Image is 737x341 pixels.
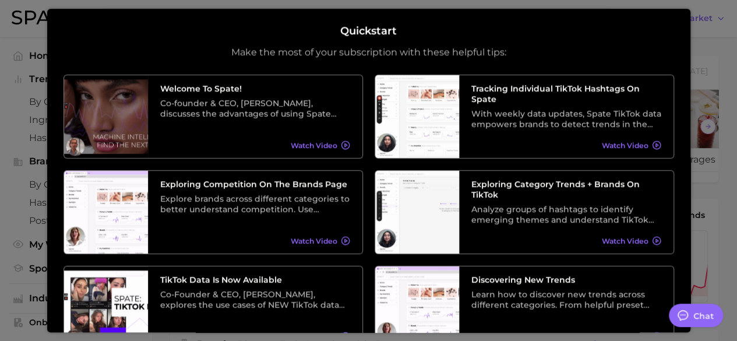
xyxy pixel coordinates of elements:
div: Co-Founder & CEO, [PERSON_NAME], explores the use cases of NEW TikTok data and its relationship w... [160,289,350,310]
h2: Quickstart [340,25,397,38]
h3: Exploring Category Trends + Brands on TikTok [471,179,661,200]
h3: Welcome to Spate! [160,83,350,94]
span: Watch Video [602,141,648,150]
span: Watch Video [602,237,648,245]
span: Watch Video [291,237,337,245]
div: Analyze groups of hashtags to identify emerging themes and understand TikTok trends at a higher l... [471,204,661,225]
h3: Discovering New Trends [471,275,661,285]
div: With weekly data updates, Spate TikTok data empowers brands to detect trends in the earliest stag... [471,108,661,129]
div: Co-founder & CEO, [PERSON_NAME], discusses the advantages of using Spate data as well as its vari... [160,98,350,119]
span: Watch Video [291,141,337,150]
h3: Exploring Competition on the Brands Page [160,179,350,189]
a: Exploring Category Trends + Brands on TikTokAnalyze groups of hashtags to identify emerging theme... [375,170,674,254]
div: Explore brands across different categories to better understand competition. Use different preset... [160,194,350,215]
a: Welcome to Spate!Co-founder & CEO, [PERSON_NAME], discusses the advantages of using Spate data as... [64,75,363,159]
span: Watch Video [291,332,337,341]
a: Tracking Individual TikTok Hashtags on SpateWith weekly data updates, Spate TikTok data empowers ... [375,75,674,159]
a: Exploring Competition on the Brands PageExplore brands across different categories to better unde... [64,170,363,254]
h3: Tracking Individual TikTok Hashtags on Spate [471,83,661,104]
h3: TikTok data is now available [160,275,350,285]
div: Learn how to discover new trends across different categories. From helpful preset filters to diff... [471,289,661,310]
p: Make the most of your subscription with these helpful tips: [231,47,506,58]
span: Watch Video [602,332,648,341]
